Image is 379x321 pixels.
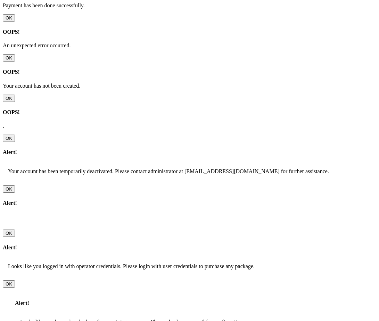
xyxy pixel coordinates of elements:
h4: Alert! [3,149,376,155]
p: An unexpected error occurred. [3,42,376,49]
input: Close [3,95,15,102]
input: OK [3,280,15,288]
input: Close [3,54,15,62]
p: Your account has not been created. [3,83,376,89]
a: Close [3,186,15,192]
p: Looks like you logged in with operator credentials. Please login with user credentials to purchas... [3,258,376,275]
h4: Alert! [15,300,364,306]
p: . [3,123,376,129]
input: OK [3,185,15,193]
p: Payment has been done successfully. [3,2,376,9]
h4: OOPS! [3,69,376,75]
a: Close [3,230,15,236]
h4: OOPS! [3,109,376,115]
input: Close [3,135,15,142]
h4: OOPS! [3,29,376,35]
p: Your account has been temporarily deactivated. Please contact administrator at [EMAIL_ADDRESS][DO... [3,163,376,180]
input: OK [3,230,15,237]
h4: Alert! [3,244,376,251]
a: Close [3,281,15,287]
h4: Alert! [3,200,376,206]
input: Close [3,14,15,22]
